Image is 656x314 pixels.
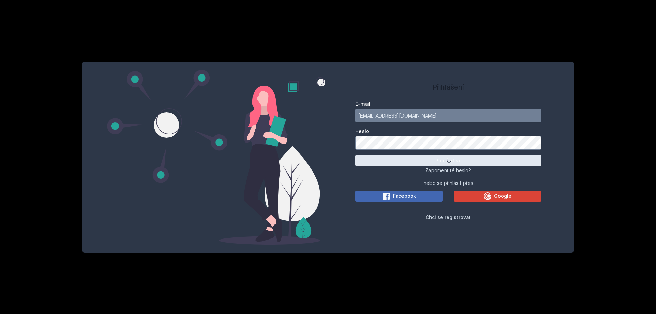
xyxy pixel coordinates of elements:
button: Přihlásit se [355,155,541,166]
span: nebo se přihlásit přes [424,180,473,187]
button: Chci se registrovat [426,213,471,221]
label: E-mail [355,100,541,107]
input: Tvoje e-mailová adresa [355,109,541,122]
span: Zapomenuté heslo? [425,167,471,173]
span: Chci se registrovat [426,214,471,220]
span: Google [494,193,511,200]
button: Facebook [355,191,443,202]
h1: Přihlášení [355,82,541,92]
span: Facebook [393,193,416,200]
label: Heslo [355,128,541,135]
button: Google [454,191,541,202]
